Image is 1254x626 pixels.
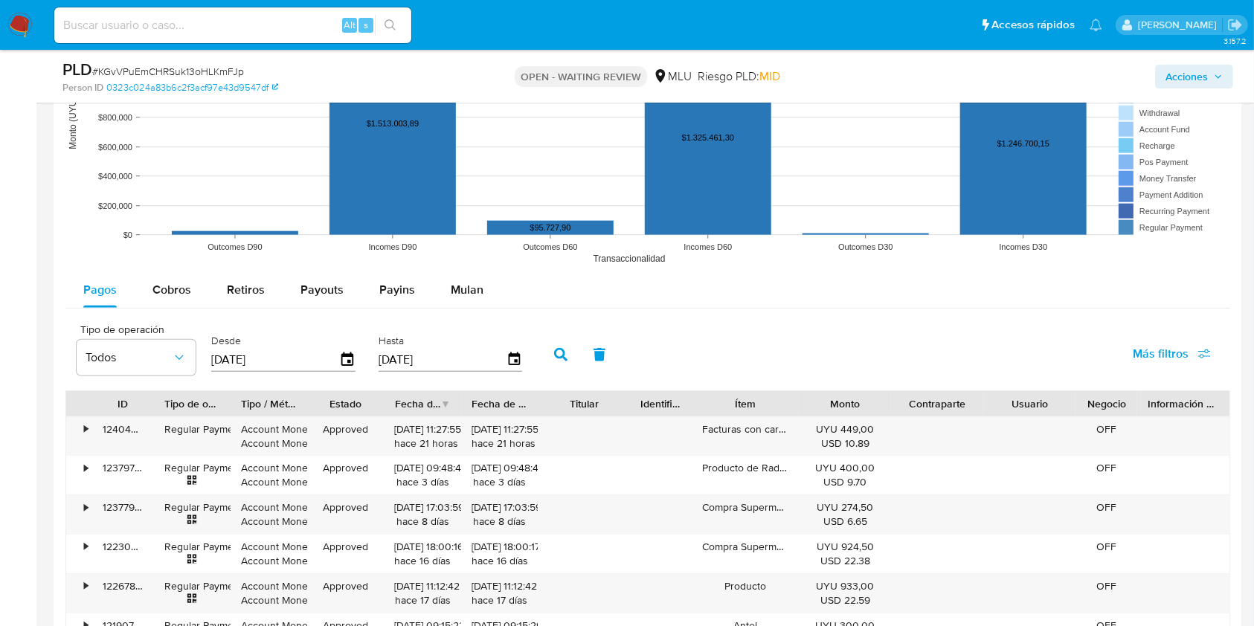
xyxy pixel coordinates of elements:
[375,15,405,36] button: search-icon
[1227,17,1243,33] a: Salir
[344,18,356,32] span: Alt
[991,17,1075,33] span: Accesos rápidos
[364,18,368,32] span: s
[1165,65,1208,88] span: Acciones
[653,68,692,85] div: MLU
[1138,18,1222,32] p: ximena.felix@mercadolibre.com
[1224,35,1247,47] span: 3.157.2
[92,64,244,79] span: # KGvVPuEmCHRSuk13oHLKmFJp
[1090,19,1102,31] a: Notificaciones
[515,66,647,87] p: OPEN - WAITING REVIEW
[62,81,103,94] b: Person ID
[759,68,780,85] span: MID
[54,16,411,35] input: Buscar usuario o caso...
[698,68,780,85] span: Riesgo PLD:
[62,57,92,81] b: PLD
[106,81,278,94] a: 0323c024a83b6c2f3acf97e43d9547df
[1155,65,1233,88] button: Acciones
